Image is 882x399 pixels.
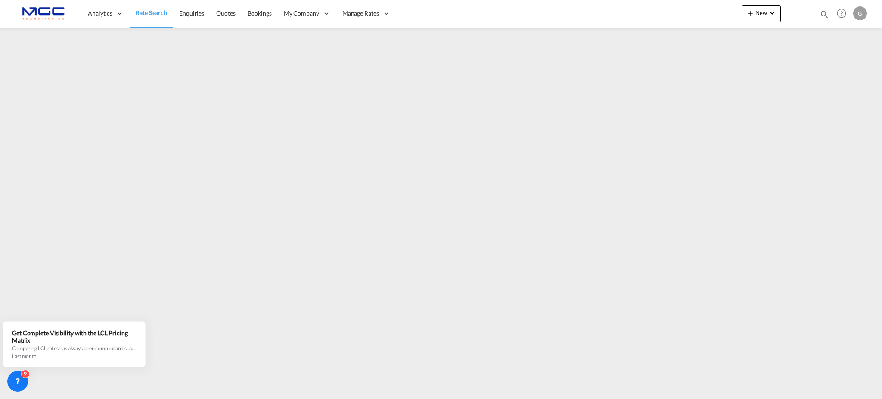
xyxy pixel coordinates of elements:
[820,9,829,19] md-icon: icon-magnify
[745,9,777,16] span: New
[834,6,853,22] div: Help
[248,9,272,17] span: Bookings
[284,9,319,18] span: My Company
[342,9,379,18] span: Manage Rates
[742,5,781,22] button: icon-plus 400-fgNewicon-chevron-down
[820,9,829,22] div: icon-magnify
[13,4,71,23] img: 92835000d1c111ee8b33af35afdd26c7.png
[745,8,755,18] md-icon: icon-plus 400-fg
[834,6,849,21] span: Help
[853,6,867,20] div: G
[88,9,112,18] span: Analytics
[136,9,167,16] span: Rate Search
[216,9,235,17] span: Quotes
[179,9,204,17] span: Enquiries
[6,354,37,386] iframe: Chat
[767,8,777,18] md-icon: icon-chevron-down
